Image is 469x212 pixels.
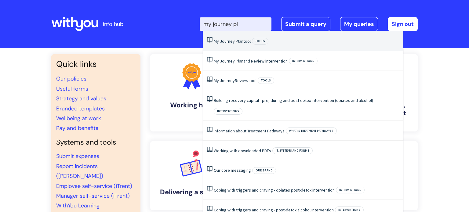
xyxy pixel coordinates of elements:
a: Manager self-service (iTrent) [56,192,130,199]
a: Useful forms [56,85,88,92]
span: Tools [258,77,274,84]
span: My [214,38,219,44]
span: Interventions [214,108,242,115]
span: Our brand [252,167,276,174]
span: IT, systems and forms [272,147,313,154]
a: Submit expenses [56,153,99,160]
p: info hub [103,19,123,29]
a: Wellbeing at work [56,115,101,122]
span: Plan [236,58,243,64]
a: Sign out [388,17,418,31]
a: My queries [340,17,378,31]
a: Pay and benefits [56,124,98,132]
span: Tools [252,38,268,45]
span: My [214,58,219,64]
span: Interventions [336,187,365,193]
a: Strategy and values [56,95,106,102]
a: My Journey Plantool [214,38,251,44]
a: Submit a query [281,17,330,31]
a: Our core messaging [214,167,251,173]
a: Branded templates [56,105,105,112]
span: Journey [220,58,235,64]
a: Report incidents ([PERSON_NAME]) [56,163,103,180]
a: My Journey Planand Review intervention [214,58,288,64]
h4: Working here [155,101,228,109]
span: Journey [220,78,235,83]
a: Working here [150,54,233,131]
h3: Quick links [56,59,136,69]
a: Employee self-service (iTrent) [56,182,132,190]
span: Plan [236,38,243,44]
a: Building recovery capital - pre, during and post detox intervention (opiates and alcohol) [214,98,373,103]
h4: Systems and tools [56,138,136,147]
div: | - [200,17,418,31]
span: Journey [220,38,235,44]
a: Coping with triggers and craving - opiates post-detox intervention [214,187,335,193]
input: Search [200,17,271,31]
a: Working with downloaded PDFs [214,148,271,153]
a: WithYou Learning [56,202,100,209]
a: My JourneyReview tool [214,78,256,83]
a: Delivering a service [150,141,233,210]
h4: Delivering a service [155,188,228,196]
span: Interventions [289,58,318,64]
a: Information about Treatment Pathways [214,128,285,134]
a: Our policies [56,75,86,82]
span: What is Treatment Pathways? [286,128,337,134]
span: My [214,78,219,83]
